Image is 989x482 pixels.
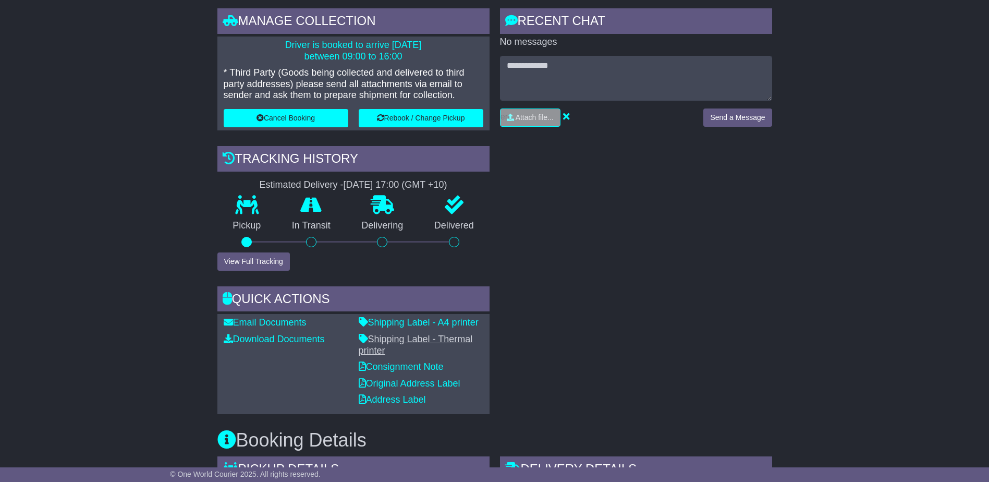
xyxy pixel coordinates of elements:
[703,109,772,127] button: Send a Message
[224,334,325,344] a: Download Documents
[224,40,483,62] p: Driver is booked to arrive [DATE] between 09:00 to 16:00
[217,220,277,232] p: Pickup
[217,286,490,315] div: Quick Actions
[359,394,426,405] a: Address Label
[359,109,483,127] button: Rebook / Change Pickup
[170,470,321,478] span: © One World Courier 2025. All rights reserved.
[224,67,483,101] p: * Third Party (Goods being collected and delivered to third party addresses) please send all atta...
[359,378,460,389] a: Original Address Label
[359,317,479,328] a: Shipping Label - A4 printer
[224,109,348,127] button: Cancel Booking
[217,179,490,191] div: Estimated Delivery -
[500,8,772,37] div: RECENT CHAT
[276,220,346,232] p: In Transit
[500,37,772,48] p: No messages
[217,252,290,271] button: View Full Tracking
[217,430,772,451] h3: Booking Details
[346,220,419,232] p: Delivering
[419,220,490,232] p: Delivered
[217,146,490,174] div: Tracking history
[359,362,444,372] a: Consignment Note
[344,179,447,191] div: [DATE] 17:00 (GMT +10)
[224,317,307,328] a: Email Documents
[359,334,473,356] a: Shipping Label - Thermal printer
[217,8,490,37] div: Manage collection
